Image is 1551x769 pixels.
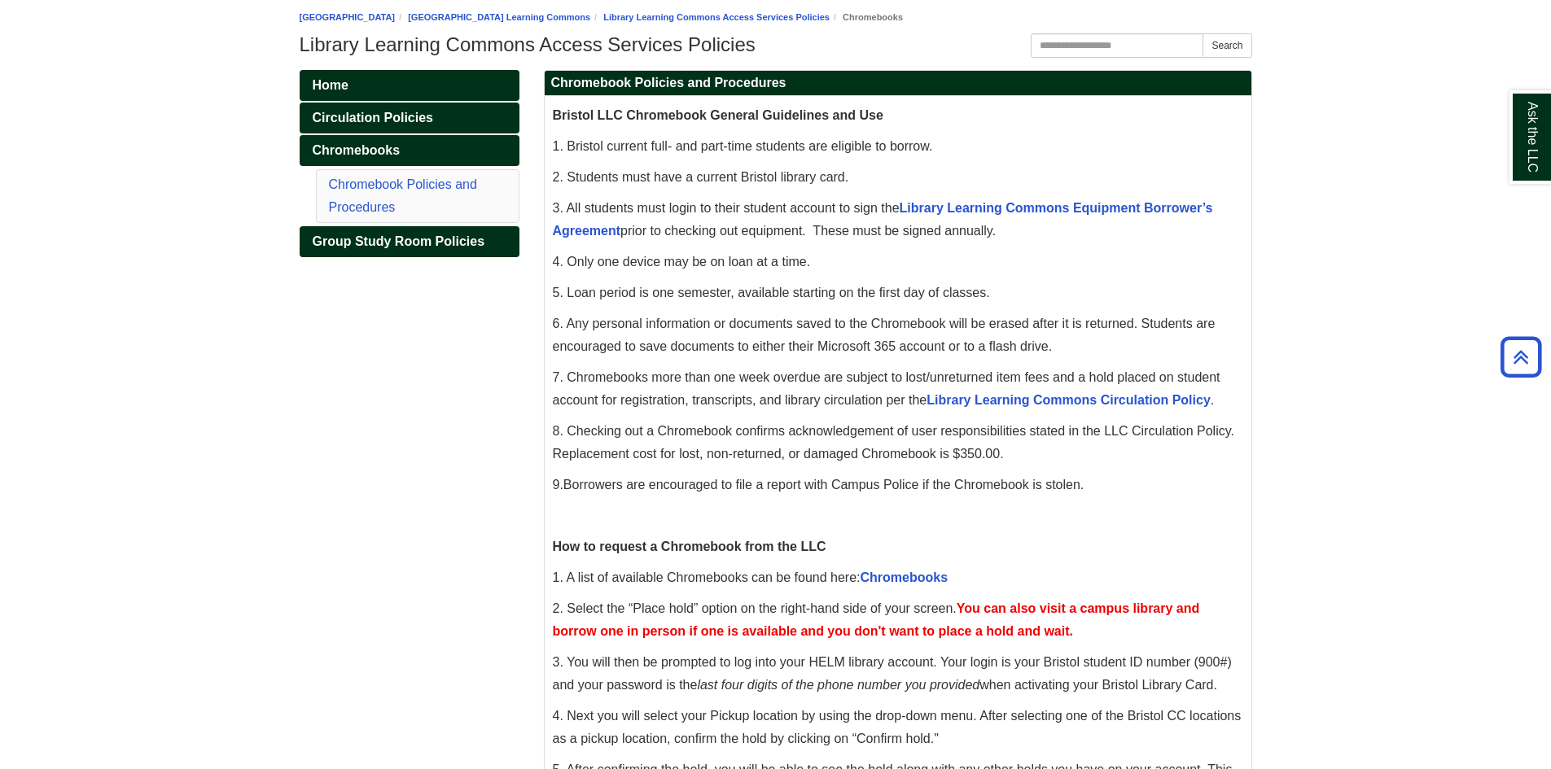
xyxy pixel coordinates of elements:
[553,108,883,122] span: Bristol LLC Chromebook General Guidelines and Use
[553,540,826,553] strong: How to request a Chromebook from the LLC
[313,78,348,92] span: Home
[1203,33,1251,58] button: Search
[300,135,519,166] a: Chromebooks
[553,170,849,184] span: 2. Students must have a current Bristol library card.
[313,143,401,157] span: Chromebooks
[553,255,811,269] span: 4. Only one device may be on loan at a time.
[313,111,433,125] span: Circulation Policies
[553,370,1220,407] span: 7. Chromebooks more than one week overdue are subject to lost/unreturned item fees and a hold pla...
[697,678,979,692] em: last four digits of the phone number you provided
[300,33,1252,56] h1: Library Learning Commons Access Services Policies
[553,424,1234,461] span: 8. Checking out a Chromebook confirms acknowledgement of user responsibilities stated in the LLC ...
[563,478,1084,492] span: Borrowers are encouraged to file a report with Campus Police if the Chromebook is stolen.
[553,655,1232,692] span: 3. You will then be prompted to log into your HELM library account. Your login is your Bristol st...
[300,70,519,257] div: Guide Pages
[300,70,519,101] a: Home
[329,177,477,214] a: Chromebook Policies and Procedures
[313,234,485,248] span: Group Study Room Policies
[553,201,1213,238] span: 3. All students must login to their student account to sign the prior to checking out equipment. ...
[300,10,1252,25] nav: breadcrumb
[300,12,396,22] a: [GEOGRAPHIC_DATA]
[300,226,519,257] a: Group Study Room Policies
[553,570,949,584] span: 1. A list of available Chromebooks can be found here:
[545,71,1251,96] h2: Chromebook Policies and Procedures
[553,478,560,492] span: 9
[861,570,949,584] a: Chromebooks
[553,709,1242,745] span: 4. Next you will select your Pickup location by using the drop-down menu. After selecting one of ...
[553,286,990,299] span: 5. Loan period is one semester, available starting on the first day of classes.
[553,601,1200,638] span: 2. Select the “Place hold” option on the right-hand side of your screen.
[408,12,590,22] a: [GEOGRAPHIC_DATA] Learning Commons
[603,12,830,22] a: Library Learning Commons Access Services Policies
[300,103,519,133] a: Circulation Policies
[1495,346,1547,368] a: Back to Top
[553,474,1243,496] p: .
[553,317,1216,353] span: 6. Any personal information or documents saved to the Chromebook will be erased after it is retur...
[553,139,933,153] span: 1. Bristol current full- and part-time students are eligible to borrow.
[927,393,1211,407] a: Library Learning Commons Circulation Policy
[830,10,903,25] li: Chromebooks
